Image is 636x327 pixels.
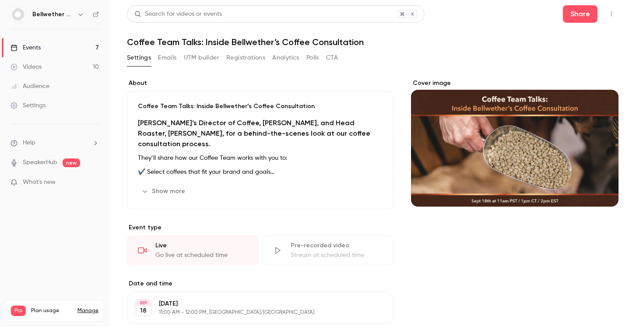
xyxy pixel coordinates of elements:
[155,241,248,250] div: Live
[31,307,72,314] span: Plan usage
[127,37,618,47] h1: Coffee Team Talks: Inside Bellwether’s Coffee Consultation
[23,138,35,148] span: Help
[11,7,25,21] img: Bellwether Coffee
[11,43,41,52] div: Events
[262,236,394,265] div: Pre-recorded videoStream at scheduled time
[63,158,80,167] span: new
[326,51,338,65] button: CTA
[11,82,49,91] div: Audience
[272,51,299,65] button: Analytics
[134,10,222,19] div: Search for videos or events
[226,51,265,65] button: Registrations
[138,167,383,177] p: ✔️ Select coffees that fit your brand and goals
[159,299,347,308] p: [DATE]
[77,307,98,314] a: Manage
[140,306,147,315] p: 18
[291,251,383,260] div: Stream at scheduled time
[127,279,394,288] label: Date and time
[127,51,151,65] button: Settings
[11,101,46,110] div: Settings
[88,179,99,186] iframe: Noticeable Trigger
[11,306,26,316] span: Pro
[32,10,74,19] h6: Bellwether Coffee
[23,158,57,167] a: SpeakerHub
[127,223,394,232] p: Event type
[158,51,176,65] button: Emails
[138,153,383,163] p: They’ll share how our Coffee Team works with you to:
[291,241,383,250] div: Pre-recorded video
[23,178,56,187] span: What's new
[11,138,99,148] li: help-dropdown-opener
[138,102,383,111] p: Coffee Team Talks: Inside Bellwether’s Coffee Consultation
[138,184,190,198] button: Show more
[135,300,151,306] div: SEP
[411,79,618,207] section: Cover image
[563,5,597,23] button: Share
[159,309,347,316] p: 11:00 AM - 12:00 PM, [GEOGRAPHIC_DATA]/[GEOGRAPHIC_DATA]
[306,51,319,65] button: Polls
[411,79,618,88] label: Cover image
[11,63,42,71] div: Videos
[138,118,383,149] h2: [PERSON_NAME]’s Director of Coffee, [PERSON_NAME], and Head Roaster, [PERSON_NAME], for a behind-...
[155,251,248,260] div: Go live at scheduled time
[127,79,394,88] label: About
[184,51,219,65] button: UTM builder
[127,236,259,265] div: LiveGo live at scheduled time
